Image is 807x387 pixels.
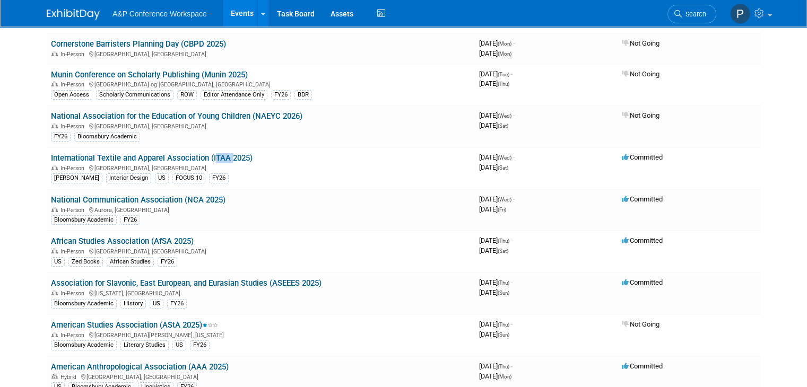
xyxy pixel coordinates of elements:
[51,332,58,337] img: In-Person Event
[498,290,509,296] span: (Sun)
[498,51,511,57] span: (Mon)
[622,39,660,47] span: Not Going
[120,215,140,225] div: FY26
[172,173,205,183] div: FOCUS 10
[51,173,102,183] div: [PERSON_NAME]
[60,81,88,88] span: In-Person
[51,80,471,88] div: [GEOGRAPHIC_DATA] og [GEOGRAPHIC_DATA], [GEOGRAPHIC_DATA]
[51,163,471,172] div: [GEOGRAPHIC_DATA], [GEOGRAPHIC_DATA]
[51,111,302,121] a: National Association for the Education of Young Children (NAEYC 2026)
[498,41,511,47] span: (Mon)
[498,364,509,370] span: (Thu)
[47,9,100,20] img: ExhibitDay
[51,207,58,212] img: In-Person Event
[498,322,509,328] span: (Thu)
[96,90,173,100] div: Scholarly Communications
[622,195,663,203] span: Committed
[511,320,513,328] span: -
[622,320,660,328] span: Not Going
[479,39,515,47] span: [DATE]
[622,278,663,286] span: Committed
[479,247,508,254] span: [DATE]
[513,39,515,47] span: -
[74,132,140,142] div: Bloomsbury Academic
[51,39,226,49] a: Cornerstone Barristers Planning Day (CBPD 2025)
[498,238,509,244] span: (Thu)
[51,340,117,350] div: Bloomsbury Academic
[479,111,515,119] span: [DATE]
[498,113,511,119] span: (Wed)
[51,372,471,381] div: [GEOGRAPHIC_DATA], [GEOGRAPHIC_DATA]
[730,4,750,24] img: Paige Papandrea
[498,155,511,161] span: (Wed)
[167,299,187,309] div: FY26
[479,195,515,203] span: [DATE]
[479,320,513,328] span: [DATE]
[51,81,58,86] img: In-Person Event
[622,70,660,78] span: Not Going
[120,299,146,309] div: History
[112,10,207,18] span: A&P Conference Workspace
[479,49,511,57] span: [DATE]
[51,248,58,253] img: In-Person Event
[51,90,92,100] div: Open Access
[498,123,508,129] span: (Sat)
[60,290,88,297] span: In-Person
[498,197,511,203] span: (Wed)
[479,362,513,370] span: [DATE]
[201,90,267,100] div: Editor Attendance Only
[106,173,151,183] div: Interior Design
[60,374,80,381] span: Hybrid
[511,362,513,370] span: -
[60,248,88,255] span: In-Person
[51,236,194,246] a: African Studies Association (AfSA 2025)
[513,111,515,119] span: -
[513,153,515,161] span: -
[150,299,163,309] div: US
[51,70,248,80] a: Munin Conference on Scholarly Publishing (Munin 2025)
[51,195,225,205] a: National Communication Association (NCA 2025)
[158,257,177,267] div: FY26
[479,205,506,213] span: [DATE]
[294,90,312,100] div: BDR
[667,5,716,23] a: Search
[51,123,58,128] img: In-Person Event
[682,10,706,18] span: Search
[511,278,513,286] span: -
[498,207,506,213] span: (Fri)
[68,257,103,267] div: Zed Books
[511,70,513,78] span: -
[51,121,471,130] div: [GEOGRAPHIC_DATA], [GEOGRAPHIC_DATA]
[498,72,509,77] span: (Tue)
[51,362,229,372] a: American Anthropological Association (AAA 2025)
[51,49,471,58] div: [GEOGRAPHIC_DATA], [GEOGRAPHIC_DATA]
[155,173,169,183] div: US
[51,165,58,170] img: In-Person Event
[172,340,186,350] div: US
[271,90,291,100] div: FY26
[177,90,197,100] div: ROW
[60,123,88,130] span: In-Person
[498,248,508,254] span: (Sat)
[51,153,253,163] a: International Textile and Apparel Association (ITAA 2025)
[479,163,508,171] span: [DATE]
[479,330,509,338] span: [DATE]
[622,153,663,161] span: Committed
[622,236,663,244] span: Committed
[498,280,509,286] span: (Thu)
[622,362,663,370] span: Committed
[51,320,218,330] a: American Studies Association (AStA 2025)
[479,372,511,380] span: [DATE]
[51,374,58,379] img: Hybrid Event
[51,330,471,339] div: [GEOGRAPHIC_DATA][PERSON_NAME], [US_STATE]
[622,111,660,119] span: Not Going
[479,153,515,161] span: [DATE]
[51,215,117,225] div: Bloomsbury Academic
[209,173,229,183] div: FY26
[51,257,65,267] div: US
[51,51,58,56] img: In-Person Event
[479,236,513,244] span: [DATE]
[479,70,513,78] span: [DATE]
[51,288,471,297] div: [US_STATE], [GEOGRAPHIC_DATA]
[60,332,88,339] span: In-Person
